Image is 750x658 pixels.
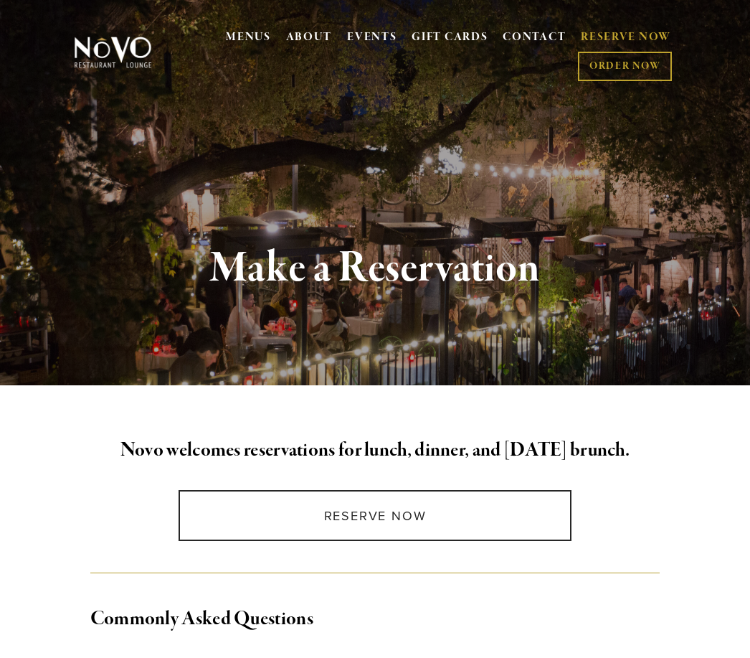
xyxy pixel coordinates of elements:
a: CONTACT [503,24,566,52]
h2: Novo welcomes reservations for lunch, dinner, and [DATE] brunch. [90,436,660,466]
a: Reserve Now [179,490,572,541]
a: RESERVE NOW [581,24,671,52]
h2: Commonly Asked Questions [90,604,660,634]
strong: Make a Reservation [210,241,541,296]
a: EVENTS [347,30,397,44]
a: GIFT CARDS [412,24,488,52]
a: ORDER NOW [578,52,672,81]
img: Novo Restaurant &amp; Lounge [72,36,154,69]
a: ABOUT [286,30,333,44]
a: MENUS [226,30,271,44]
